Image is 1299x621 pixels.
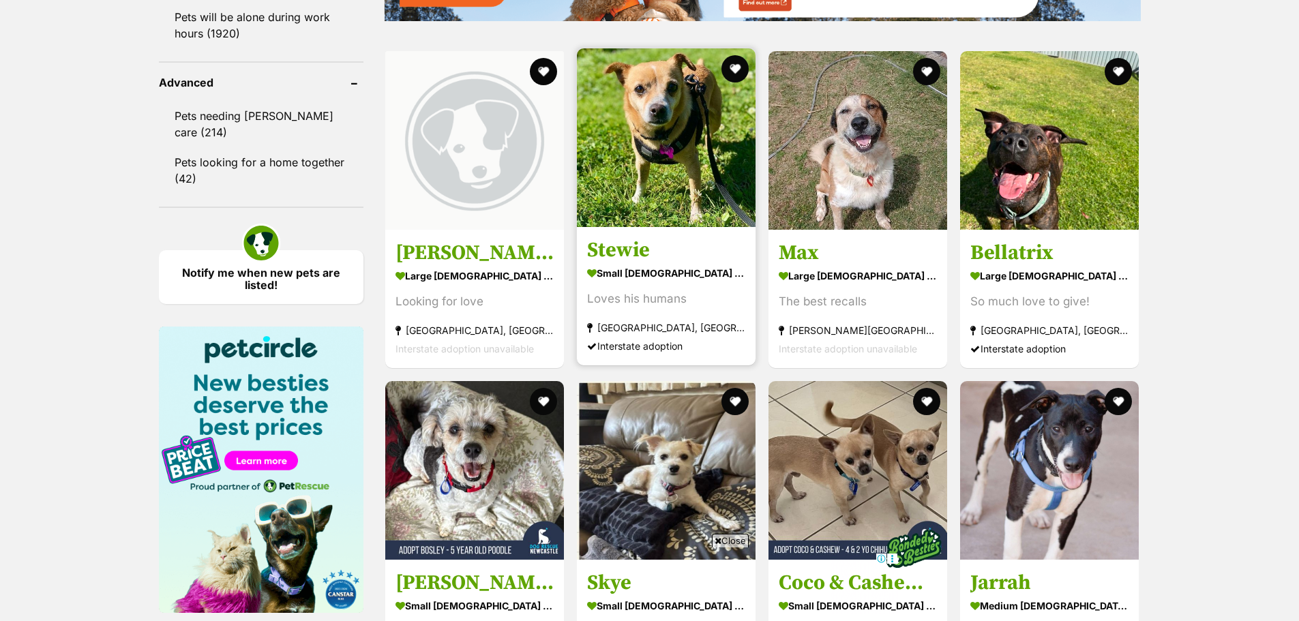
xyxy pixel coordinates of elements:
[970,292,1129,311] div: So much love to give!
[970,321,1129,339] strong: [GEOGRAPHIC_DATA], [GEOGRAPHIC_DATA]
[402,553,898,614] iframe: Advertisement
[970,595,1129,615] strong: medium [DEMOGRAPHIC_DATA] Dog
[970,266,1129,286] strong: large [DEMOGRAPHIC_DATA] Dog
[159,148,363,193] a: Pets looking for a home together (42)
[395,343,534,354] span: Interstate adoption unavailable
[385,230,564,368] a: [PERSON_NAME] large [DEMOGRAPHIC_DATA] Dog Looking for love [GEOGRAPHIC_DATA], [GEOGRAPHIC_DATA] ...
[779,266,937,286] strong: large [DEMOGRAPHIC_DATA] Dog
[1105,388,1133,415] button: favourite
[913,58,940,85] button: favourite
[395,321,554,339] strong: [GEOGRAPHIC_DATA], [GEOGRAPHIC_DATA]
[159,102,363,147] a: Pets needing [PERSON_NAME] care (214)
[577,381,756,560] img: Skye - Maltese x Shih Tzu Dog
[159,327,363,613] img: Pet Circle promo banner
[779,292,937,311] div: The best recalls
[768,51,947,230] img: Max - Australian Cattle Dog
[913,388,940,415] button: favourite
[587,290,745,308] div: Loves his humans
[587,318,745,337] strong: [GEOGRAPHIC_DATA], [GEOGRAPHIC_DATA]
[960,230,1139,368] a: Bellatrix large [DEMOGRAPHIC_DATA] Dog So much love to give! [GEOGRAPHIC_DATA], [GEOGRAPHIC_DATA]...
[721,55,749,82] button: favourite
[970,339,1129,358] div: Interstate adoption
[159,3,363,48] a: Pets will be alone during work hours (1920)
[587,263,745,283] strong: small [DEMOGRAPHIC_DATA] Dog
[768,230,947,368] a: Max large [DEMOGRAPHIC_DATA] Dog The best recalls [PERSON_NAME][GEOGRAPHIC_DATA], [GEOGRAPHIC_DAT...
[587,337,745,355] div: Interstate adoption
[721,388,749,415] button: favourite
[530,388,557,415] button: favourite
[1105,58,1133,85] button: favourite
[159,76,363,89] header: Advanced
[530,58,557,85] button: favourite
[779,240,937,266] h3: Max
[395,595,554,615] strong: small [DEMOGRAPHIC_DATA] Dog
[879,514,947,582] img: bonded besties
[970,240,1129,266] h3: Bellatrix
[395,240,554,266] h3: [PERSON_NAME]
[779,343,917,354] span: Interstate adoption unavailable
[768,381,947,560] img: Coco & Cashew - 4 & 2 Year Old Chihuahuas - Chihuahua Dog
[779,321,937,339] strong: [PERSON_NAME][GEOGRAPHIC_DATA], [GEOGRAPHIC_DATA]
[970,569,1129,595] h3: Jarrah
[395,569,554,595] h3: [PERSON_NAME] - [DEMOGRAPHIC_DATA] Poodle
[395,266,554,286] strong: large [DEMOGRAPHIC_DATA] Dog
[395,292,554,311] div: Looking for love
[159,250,363,304] a: Notify me when new pets are listed!
[587,237,745,263] h3: Stewie
[712,534,749,547] span: Close
[960,381,1139,560] img: Jarrah - Mixed breed Dog
[577,227,756,365] a: Stewie small [DEMOGRAPHIC_DATA] Dog Loves his humans [GEOGRAPHIC_DATA], [GEOGRAPHIC_DATA] Interst...
[385,381,564,560] img: Bosley - 5 Year Old Poodle - Poodle Dog
[577,48,756,227] img: Stewie - Jack Russell Terrier Dog
[960,51,1139,230] img: Bellatrix - American Staffordshire Terrier Dog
